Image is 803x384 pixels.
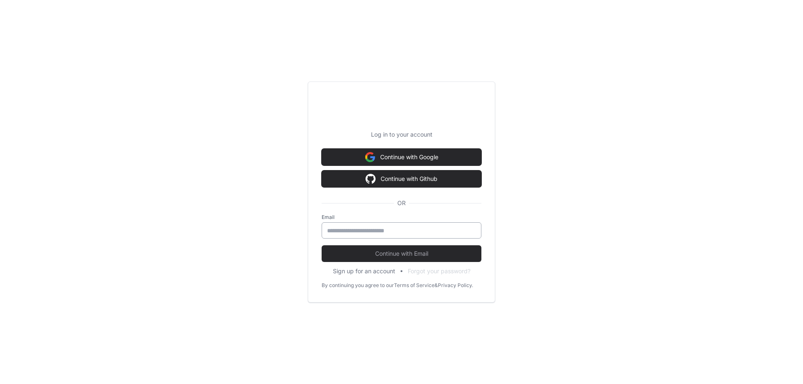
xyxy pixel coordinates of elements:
div: & [435,282,438,289]
span: OR [394,199,409,207]
img: Sign in with google [366,170,376,187]
div: By continuing you agree to our [322,282,394,289]
button: Continue with Github [322,170,481,187]
button: Sign up for an account [333,267,395,275]
p: Log in to your account [322,130,481,139]
button: Continue with Google [322,149,481,165]
label: Email [322,214,481,221]
a: Privacy Policy. [438,282,473,289]
img: Sign in with google [365,149,375,165]
a: Terms of Service [394,282,435,289]
button: Forgot your password? [408,267,471,275]
span: Continue with Email [322,249,481,258]
button: Continue with Email [322,245,481,262]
